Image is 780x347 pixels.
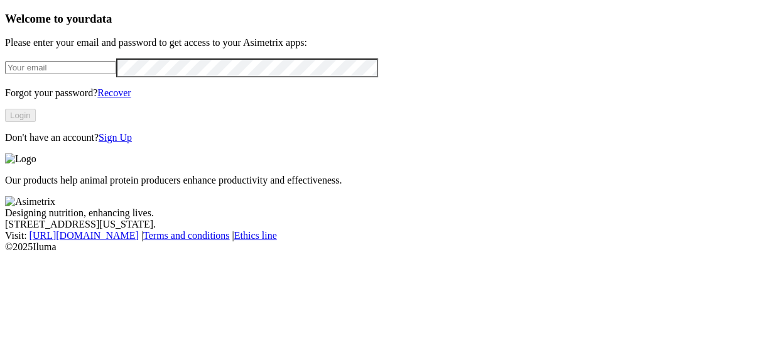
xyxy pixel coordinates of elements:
[5,219,775,230] div: [STREET_ADDRESS][US_STATE].
[30,230,139,241] a: [URL][DOMAIN_NAME]
[5,207,775,219] div: Designing nutrition, enhancing lives.
[5,153,36,165] img: Logo
[5,175,775,186] p: Our products help animal protein producers enhance productivity and effectiveness.
[5,61,116,74] input: Your email
[5,132,775,143] p: Don't have an account?
[97,87,131,98] a: Recover
[99,132,132,143] a: Sign Up
[234,230,277,241] a: Ethics line
[5,196,55,207] img: Asimetrix
[5,12,775,26] h3: Welcome to your
[5,230,775,241] div: Visit : | |
[5,37,775,48] p: Please enter your email and password to get access to your Asimetrix apps:
[90,12,112,25] span: data
[143,230,230,241] a: Terms and conditions
[5,87,775,99] p: Forgot your password?
[5,241,775,253] div: © 2025 Iluma
[5,109,36,122] button: Login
